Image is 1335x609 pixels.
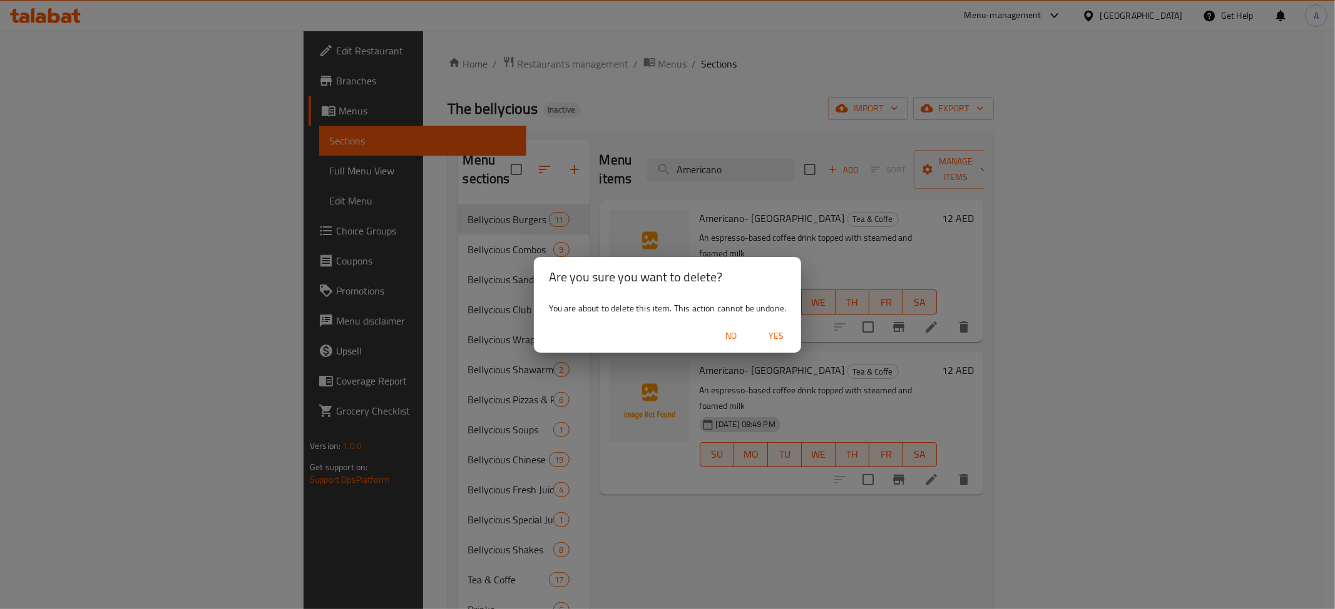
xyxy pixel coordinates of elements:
[549,267,787,287] h2: Are you sure you want to delete?
[534,297,802,320] div: You are about to delete this item. This action cannot be undone.
[756,325,796,348] button: Yes
[711,325,751,348] button: No
[761,328,791,344] span: Yes
[716,328,746,344] span: No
